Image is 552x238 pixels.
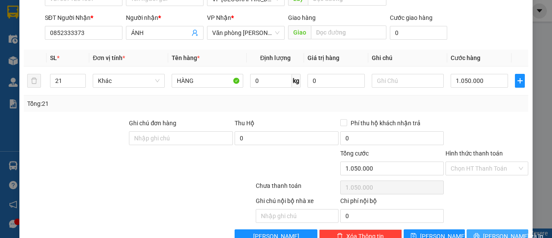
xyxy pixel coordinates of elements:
span: SL [50,54,57,61]
input: Dọc đường [311,25,386,39]
span: Giao [288,25,311,39]
input: Nhập ghi chú [256,209,339,223]
span: Định lượng [260,54,291,61]
th: Ghi chú [368,50,447,67]
input: Ghi chú đơn hàng [129,131,233,145]
div: SĐT Người Nhận [45,13,122,22]
button: plus [515,74,525,88]
label: Ghi chú đơn hàng [129,120,176,127]
div: Tổng: 21 [27,99,214,108]
button: delete [27,74,41,88]
div: Chi phí nội bộ [340,196,444,209]
span: plus [515,77,524,84]
span: Tổng cước [340,150,369,157]
input: 0 [307,74,365,88]
input: Ghi Chú [372,74,444,88]
span: Tên hàng [172,54,200,61]
span: Cước hàng [451,54,480,61]
span: Thu Hộ [235,120,254,127]
label: Cước giao hàng [390,14,433,21]
input: VD: Bàn, Ghế [172,74,244,88]
span: Khác [98,74,160,87]
span: Đơn vị tính [93,54,125,61]
div: Người nhận [126,13,204,22]
span: VP Nhận [207,14,231,21]
div: Chưa thanh toán [255,181,339,196]
span: Văn phòng Lý Hòa [212,26,279,39]
span: user-add [191,29,198,36]
span: Giá trị hàng [307,54,339,61]
input: Cước giao hàng [390,26,447,40]
label: Hình thức thanh toán [445,150,503,157]
span: kg [292,74,301,88]
span: Phí thu hộ khách nhận trả [347,118,424,128]
div: Ghi chú nội bộ nhà xe [256,196,339,209]
span: Giao hàng [288,14,316,21]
